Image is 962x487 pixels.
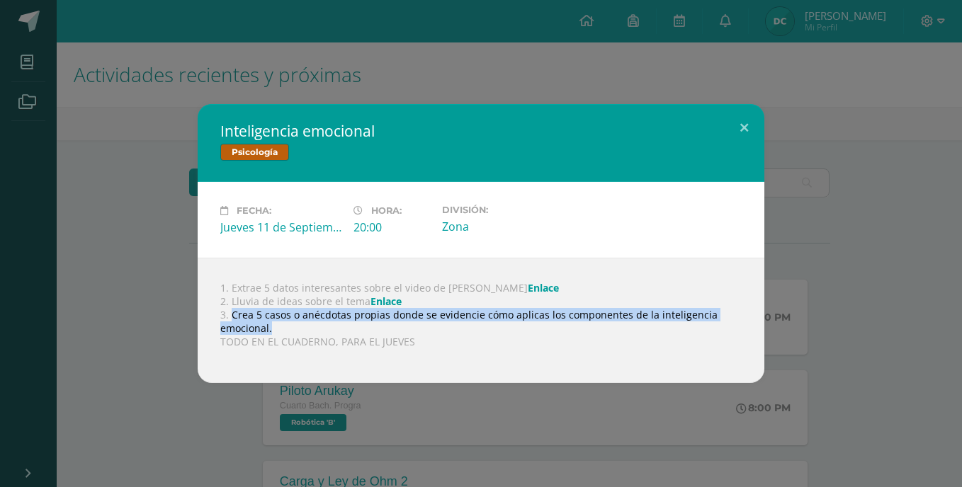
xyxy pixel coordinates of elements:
[353,219,431,235] div: 20:00
[237,205,271,216] span: Fecha:
[220,144,289,161] span: Psicología
[724,104,764,152] button: Close (Esc)
[198,258,764,383] div: 1. Extrae 5 datos interesantes sobre el video de [PERSON_NAME] 2. Lluvia de ideas sobre el tema 3...
[528,281,559,294] a: Enlace
[442,205,564,215] label: División:
[442,219,564,234] div: Zona
[220,121,742,141] h2: Inteligencia emocional
[371,205,402,216] span: Hora:
[220,219,342,235] div: Jueves 11 de Septiembre
[370,294,402,308] a: Enlace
